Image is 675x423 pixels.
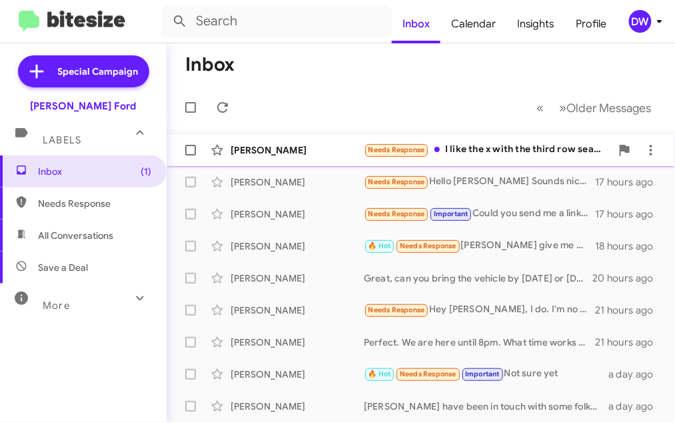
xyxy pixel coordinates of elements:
div: [PERSON_NAME] [231,207,364,221]
span: Needs Response [400,370,456,378]
div: Could you send me a link? I'd like to make sure yall have what I want before I come in. [364,206,595,222]
div: a day ago [608,368,664,381]
div: [PERSON_NAME] [231,368,364,381]
span: Labels [43,134,81,146]
span: » [559,99,566,116]
div: Not sure yet [364,366,608,382]
div: [PERSON_NAME] [231,240,364,253]
div: 21 hours ago [595,336,664,349]
button: Next [551,94,659,121]
div: Great, can you bring the vehicle by [DATE] or [DATE] for an appraisal to get you the most money a... [364,272,592,285]
div: [PERSON_NAME] [231,175,364,189]
span: Needs Response [368,145,425,154]
div: a day ago [608,400,664,413]
span: Needs Response [368,209,425,218]
div: Perfect. We are here until 8pm. What time works best for you? [364,336,595,349]
div: 20 hours ago [592,272,664,285]
span: Save a Deal [38,261,88,274]
div: [PERSON_NAME] [231,304,364,317]
div: [PERSON_NAME] [231,143,364,157]
a: Special Campaign [18,55,149,87]
div: 18 hours ago [595,240,664,253]
div: [PERSON_NAME] [231,272,364,285]
span: 🔥 Hot [368,242,391,250]
span: Needs Response [38,197,151,210]
nav: Page navigation example [529,94,659,121]
h1: Inbox [185,54,235,75]
span: Inbox [38,165,151,178]
button: Previous [528,94,552,121]
button: DW [618,10,660,33]
span: Needs Response [368,177,425,186]
div: Hello [PERSON_NAME] Sounds nice, how much is enough? [PERSON_NAME] offered me 19,200 [364,174,595,189]
span: More [43,300,70,312]
div: [PERSON_NAME] Ford [31,99,137,113]
div: 17 hours ago [595,207,664,221]
a: Profile [566,5,618,43]
div: DW [629,10,652,33]
div: 17 hours ago [595,175,664,189]
span: Important [434,209,468,218]
span: All Conversations [38,229,113,242]
span: Needs Response [368,306,425,314]
div: [PERSON_NAME] [231,336,364,349]
span: Important [465,370,500,378]
span: Needs Response [400,242,456,250]
a: Calendar [440,5,506,43]
div: [PERSON_NAME] have been in touch with some folks there I have so many fusions in the air We buy t... [364,400,608,413]
div: Hey [PERSON_NAME], I do. I'm no longer in a position to trade in and have a car payment. So I'll ... [364,302,595,318]
div: 21 hours ago [595,304,664,317]
input: Search [161,5,392,37]
span: « [536,99,544,116]
span: (1) [141,165,151,178]
div: [PERSON_NAME] give me moment I'm waiting for the family be patient my man well be there before yo... [364,238,595,254]
span: 🔥 Hot [368,370,391,378]
div: I like the x with the third row seating [364,142,611,157]
span: Older Messages [566,101,651,115]
span: Special Campaign [58,65,139,78]
div: [PERSON_NAME] [231,400,364,413]
a: Insights [506,5,566,43]
a: Inbox [392,5,440,43]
